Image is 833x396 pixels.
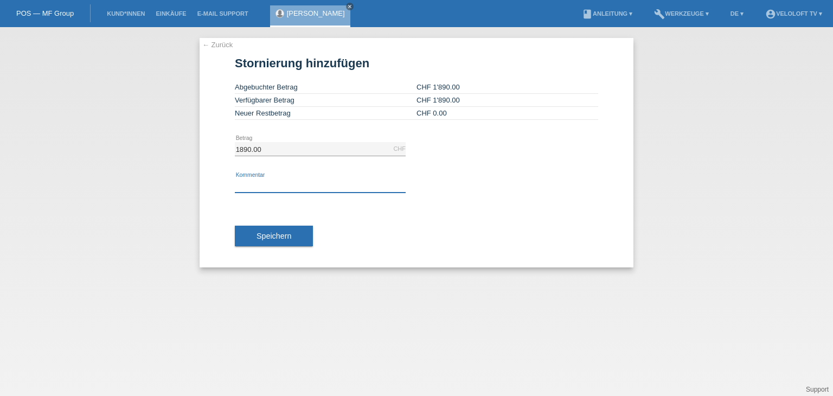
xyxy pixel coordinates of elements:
[393,145,406,152] div: CHF
[150,10,191,17] a: Einkäufe
[235,107,416,120] td: Neuer Restbetrag
[192,10,254,17] a: E-Mail Support
[760,10,828,17] a: account_circleVeloLoft TV ▾
[347,4,353,9] i: close
[235,94,416,107] td: Verfügbarer Betrag
[257,232,291,240] span: Speichern
[287,9,345,17] a: [PERSON_NAME]
[576,10,638,17] a: bookAnleitung ▾
[725,10,749,17] a: DE ▾
[16,9,74,17] a: POS — MF Group
[416,109,447,117] span: CHF 0.00
[806,386,829,393] a: Support
[235,81,416,94] td: Abgebuchter Betrag
[416,96,460,104] span: CHF 1'890.00
[654,9,665,20] i: build
[101,10,150,17] a: Kund*innen
[649,10,714,17] a: buildWerkzeuge ▾
[202,41,233,49] a: ← Zurück
[416,83,460,91] span: CHF 1'890.00
[346,3,354,10] a: close
[765,9,776,20] i: account_circle
[235,56,598,70] h1: Stornierung hinzufügen
[235,226,313,246] button: Speichern
[582,9,593,20] i: book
